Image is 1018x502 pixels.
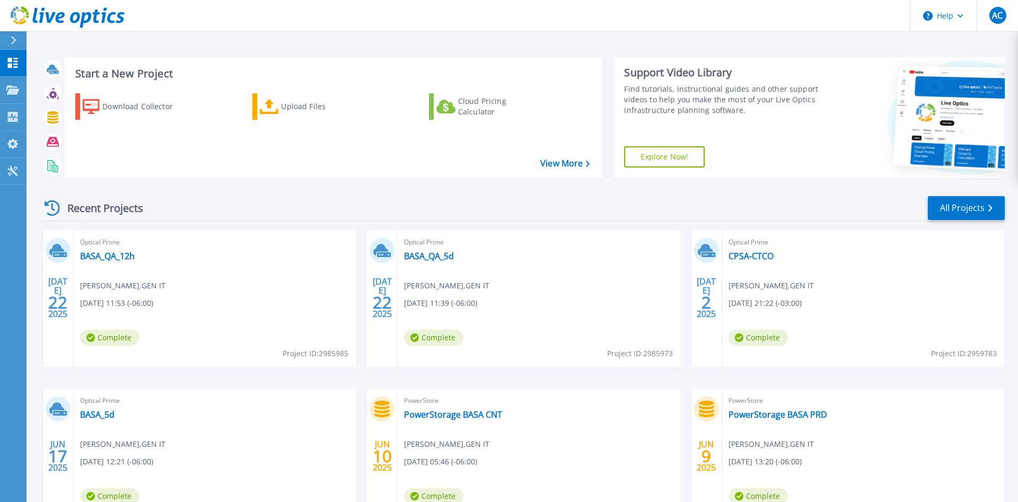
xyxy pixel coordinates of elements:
span: [DATE] 13:20 (-06:00) [729,456,802,468]
div: Support Video Library [624,66,823,80]
span: [PERSON_NAME] , GEN IT [404,280,489,292]
span: [DATE] 12:21 (-06:00) [80,456,153,468]
span: [PERSON_NAME] , GEN IT [80,438,165,450]
h3: Start a New Project [75,68,590,80]
span: Project ID: 2985973 [607,348,673,359]
a: View More [540,158,590,169]
div: Recent Projects [41,195,157,221]
div: Upload Files [281,96,366,117]
a: CPSA-CTCO [729,251,774,261]
a: Download Collector [75,93,194,120]
span: AC [992,11,1003,20]
span: [DATE] 21:22 (-03:00) [729,297,802,309]
div: Download Collector [102,96,187,117]
span: Optical Prime [80,236,350,248]
span: 10 [373,452,392,461]
div: JUN 2025 [372,437,392,475]
span: Optical Prime [404,236,674,248]
span: [PERSON_NAME] , GEN IT [729,280,814,292]
a: PowerStorage BASA PRD [729,409,827,420]
div: JUN 2025 [696,437,716,475]
a: Cloud Pricing Calculator [429,93,547,120]
span: [PERSON_NAME] , GEN IT [80,280,165,292]
span: 22 [373,298,392,307]
span: Optical Prime [80,395,350,407]
span: Complete [80,330,139,346]
span: Optical Prime [729,236,998,248]
a: BASA_QA_12h [80,251,135,261]
div: Find tutorials, instructional guides and other support videos to help you make the most of your L... [624,84,823,116]
span: PowerStore [729,395,998,407]
span: Complete [404,330,463,346]
div: JUN 2025 [48,437,68,475]
a: Explore Now! [624,146,705,168]
div: [DATE] 2025 [48,278,68,317]
span: Project ID: 2959783 [931,348,997,359]
a: All Projects [928,196,1005,220]
span: 17 [48,452,67,461]
a: BASA_5d [80,409,115,420]
span: 9 [701,452,711,461]
span: [PERSON_NAME] , GEN IT [729,438,814,450]
span: PowerStore [404,395,674,407]
a: BASA_QA_5d [404,251,454,261]
span: [PERSON_NAME] , GEN IT [404,438,489,450]
span: Project ID: 2985985 [283,348,348,359]
div: Cloud Pricing Calculator [458,96,543,117]
div: [DATE] 2025 [372,278,392,317]
span: 2 [701,298,711,307]
span: [DATE] 11:39 (-06:00) [404,297,477,309]
a: PowerStorage BASA CNT [404,409,502,420]
span: Complete [729,330,788,346]
span: [DATE] 11:53 (-06:00) [80,297,153,309]
div: [DATE] 2025 [696,278,716,317]
span: 22 [48,298,67,307]
a: Upload Files [252,93,371,120]
span: [DATE] 05:46 (-06:00) [404,456,477,468]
